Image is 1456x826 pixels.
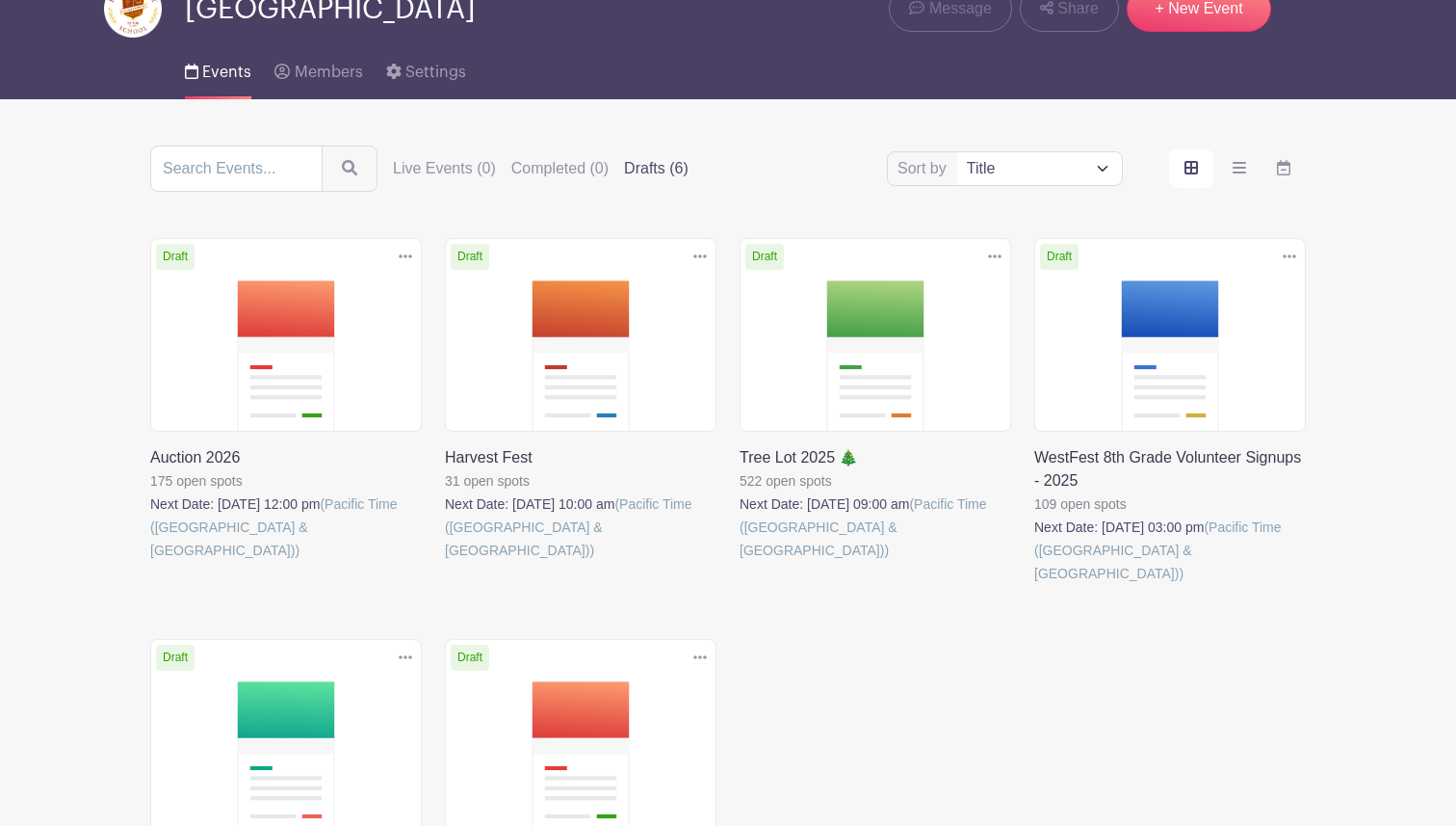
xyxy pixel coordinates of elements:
[897,157,952,180] label: Sort by
[202,65,251,80] span: Events
[624,157,689,180] label: Drafts (6)
[405,65,466,80] span: Settings
[295,65,363,80] span: Members
[511,157,609,180] label: Completed (0)
[274,38,362,99] a: Members
[386,38,466,99] a: Settings
[393,157,689,180] div: filters
[185,38,251,99] a: Events
[150,146,323,192] input: Search Events...
[1169,149,1306,188] div: order and view
[393,157,496,180] label: Live Events (0)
